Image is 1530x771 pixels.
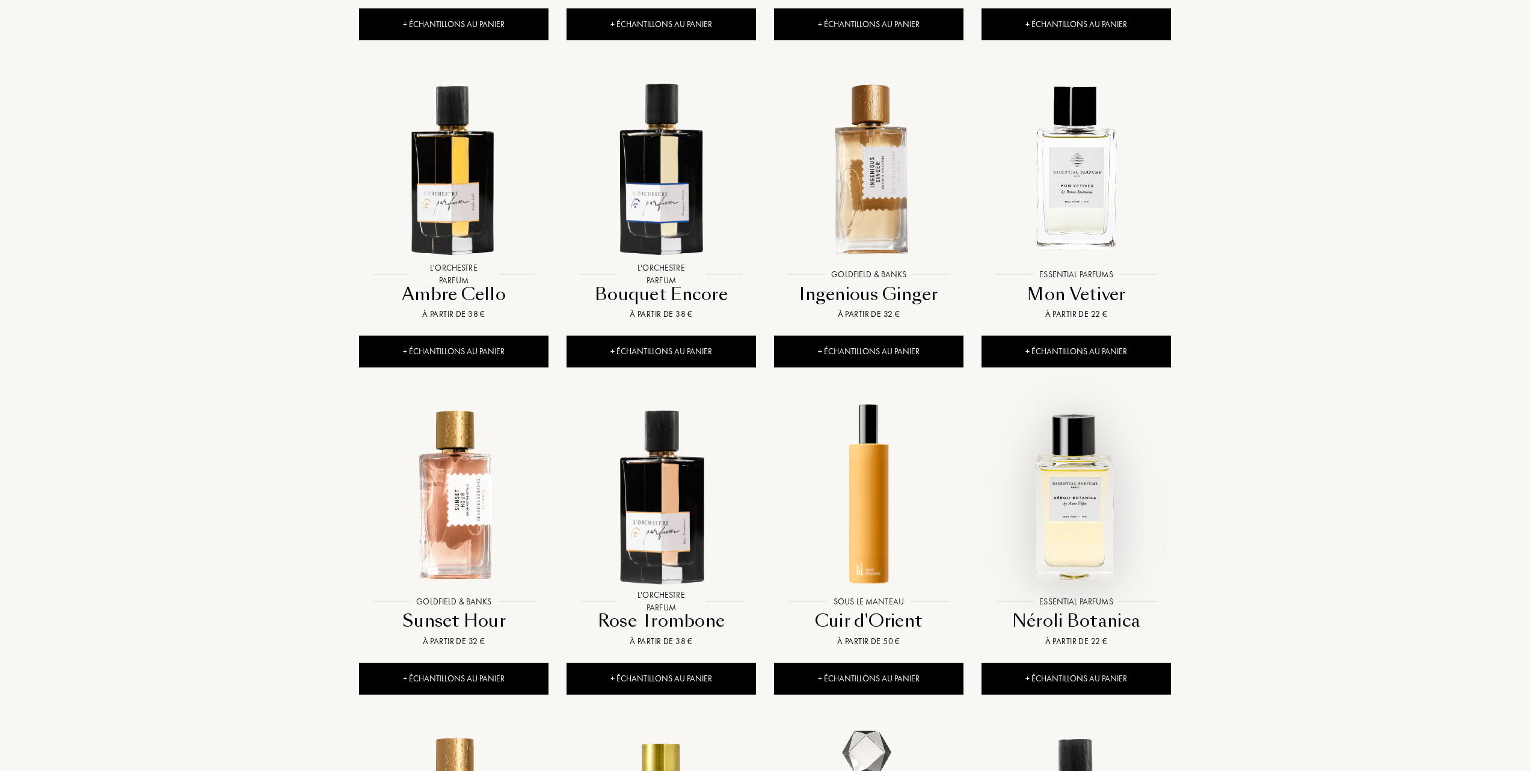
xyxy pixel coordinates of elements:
a: Rose Trombone L'Orchestre ParfumL'Orchestre ParfumRose TromboneÀ partir de 38 € [567,389,756,663]
div: + Échantillons au panier [774,663,963,695]
a: Mon Vetiver Essential ParfumsEssential ParfumsMon VetiverÀ partir de 22 € [982,61,1171,336]
div: + Échantillons au panier [567,663,756,695]
a: Ambre Cello L'Orchestre ParfumL'Orchestre ParfumAmbre CelloÀ partir de 38 € [359,61,548,336]
div: À partir de 22 € [986,308,1166,321]
div: + Échantillons au panier [982,336,1171,367]
div: + Échantillons au panier [359,336,548,367]
img: Mon Vetiver Essential Parfums [983,75,1170,262]
div: + Échantillons au panier [567,336,756,367]
div: À partir de 32 € [779,308,959,321]
div: + Échantillons au panier [567,8,756,40]
a: Sunset Hour Goldfield & BanksGoldfield & BanksSunset HourÀ partir de 32 € [359,389,548,663]
img: Bouquet Encore L'Orchestre Parfum [568,75,755,262]
img: Rose Trombone L'Orchestre Parfum [568,402,755,589]
div: À partir de 32 € [364,635,544,648]
div: À partir de 38 € [571,635,751,648]
img: Ambre Cello L'Orchestre Parfum [360,75,547,262]
a: Cuir d'Orient Sous le ManteauSous le ManteauCuir d'OrientÀ partir de 50 € [774,389,963,663]
img: Cuir d'Orient Sous le Manteau [775,402,962,589]
div: À partir de 22 € [986,635,1166,648]
div: + Échantillons au panier [774,8,963,40]
a: Néroli Botanica Essential ParfumsEssential ParfumsNéroli BotanicaÀ partir de 22 € [982,389,1171,663]
div: + Échantillons au panier [982,663,1171,695]
div: + Échantillons au panier [982,8,1171,40]
a: Bouquet Encore L'Orchestre ParfumL'Orchestre ParfumBouquet EncoreÀ partir de 38 € [567,61,756,336]
img: Sunset Hour Goldfield & Banks [360,402,547,589]
img: Néroli Botanica Essential Parfums [983,402,1170,589]
img: Ingenious Ginger Goldfield & Banks [775,75,962,262]
div: À partir de 38 € [571,308,751,321]
div: + Échantillons au panier [359,8,548,40]
div: + Échantillons au panier [359,663,548,695]
div: À partir de 50 € [779,635,959,648]
a: Ingenious Ginger Goldfield & BanksGoldfield & BanksIngenious GingerÀ partir de 32 € [774,61,963,336]
div: + Échantillons au panier [774,336,963,367]
div: À partir de 38 € [364,308,544,321]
